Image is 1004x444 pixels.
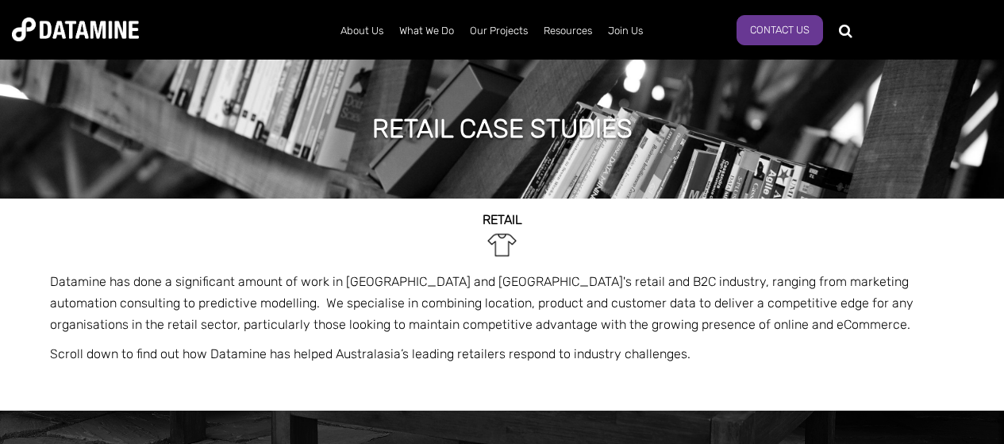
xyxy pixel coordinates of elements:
[50,343,955,365] p: Scroll down to find out how Datamine has helped Australasia’s leading retailers respond to indust...
[333,10,391,52] a: About Us
[12,17,139,41] img: Datamine
[372,111,633,146] h1: retail case studies
[484,227,520,263] img: Retail-1
[600,10,651,52] a: Join Us
[50,274,914,332] span: Datamine has done a significant amount of work in [GEOGRAPHIC_DATA] and [GEOGRAPHIC_DATA]'s retai...
[737,15,823,45] a: Contact Us
[391,10,462,52] a: What We Do
[536,10,600,52] a: Resources
[462,10,536,52] a: Our Projects
[50,213,955,227] h2: RETAIL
